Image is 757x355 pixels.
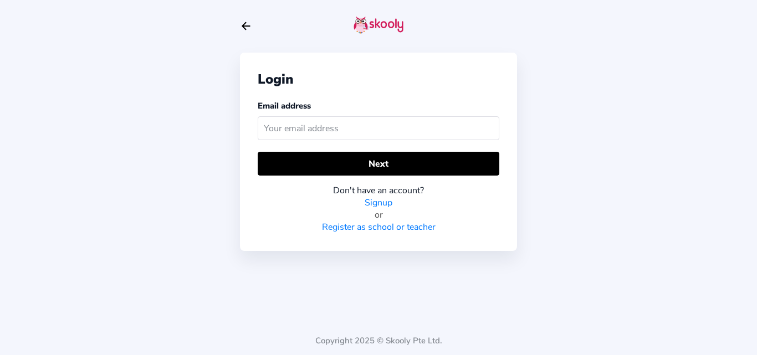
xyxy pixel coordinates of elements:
[258,116,499,140] input: Your email address
[258,184,499,197] div: Don't have an account?
[258,70,499,88] div: Login
[322,221,436,233] a: Register as school or teacher
[258,152,499,176] button: Next
[258,100,311,111] label: Email address
[258,209,499,221] div: or
[354,16,403,34] img: skooly-logo.png
[240,20,252,32] button: arrow back outline
[365,197,392,209] a: Signup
